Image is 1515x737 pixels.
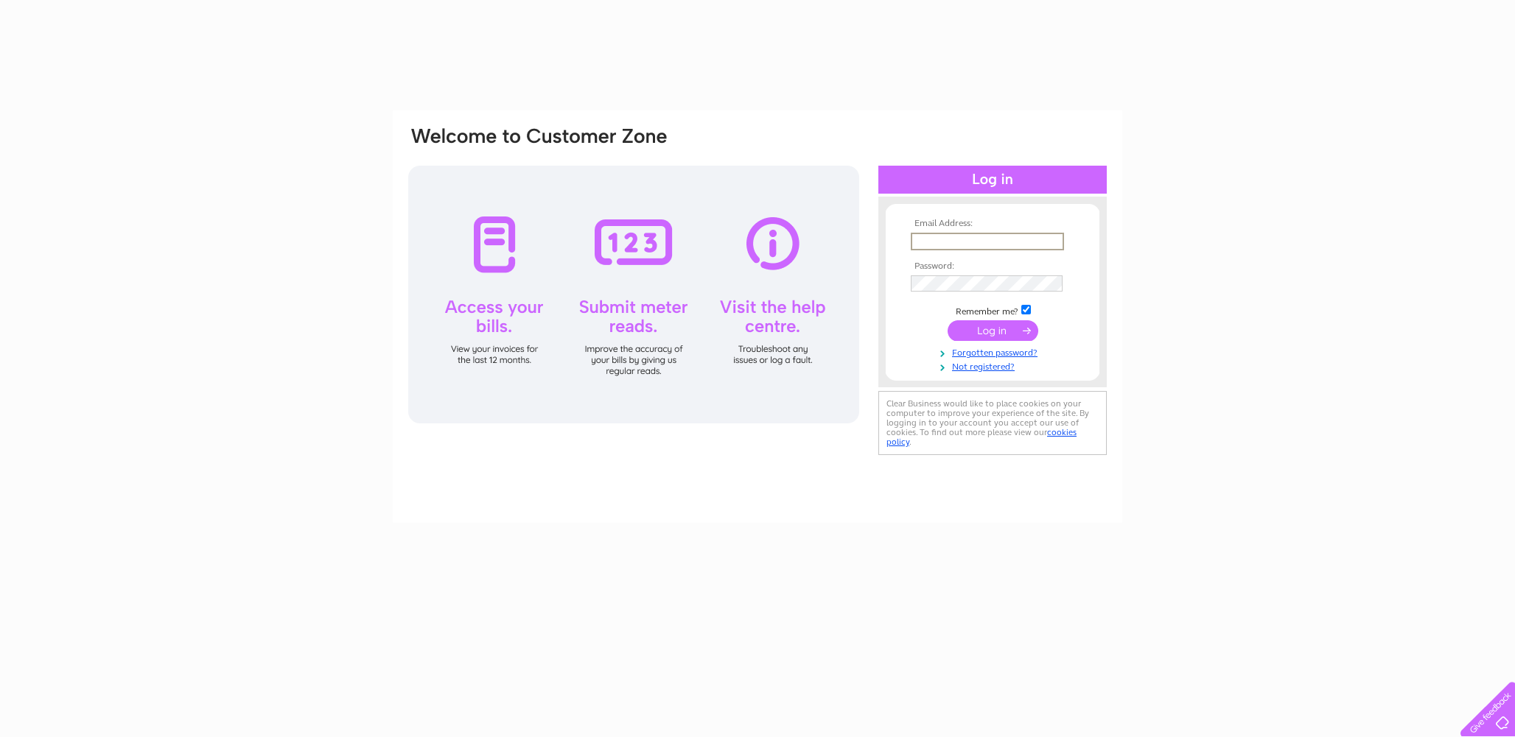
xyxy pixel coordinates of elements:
input: Submit [948,320,1038,341]
th: Email Address: [907,219,1078,229]
th: Password: [907,261,1078,272]
a: Not registered? [911,359,1078,373]
a: cookies policy [886,427,1077,447]
a: Forgotten password? [911,345,1078,359]
td: Remember me? [907,303,1078,317]
div: Clear Business would like to place cookies on your computer to improve your experience of the sit... [878,391,1107,455]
